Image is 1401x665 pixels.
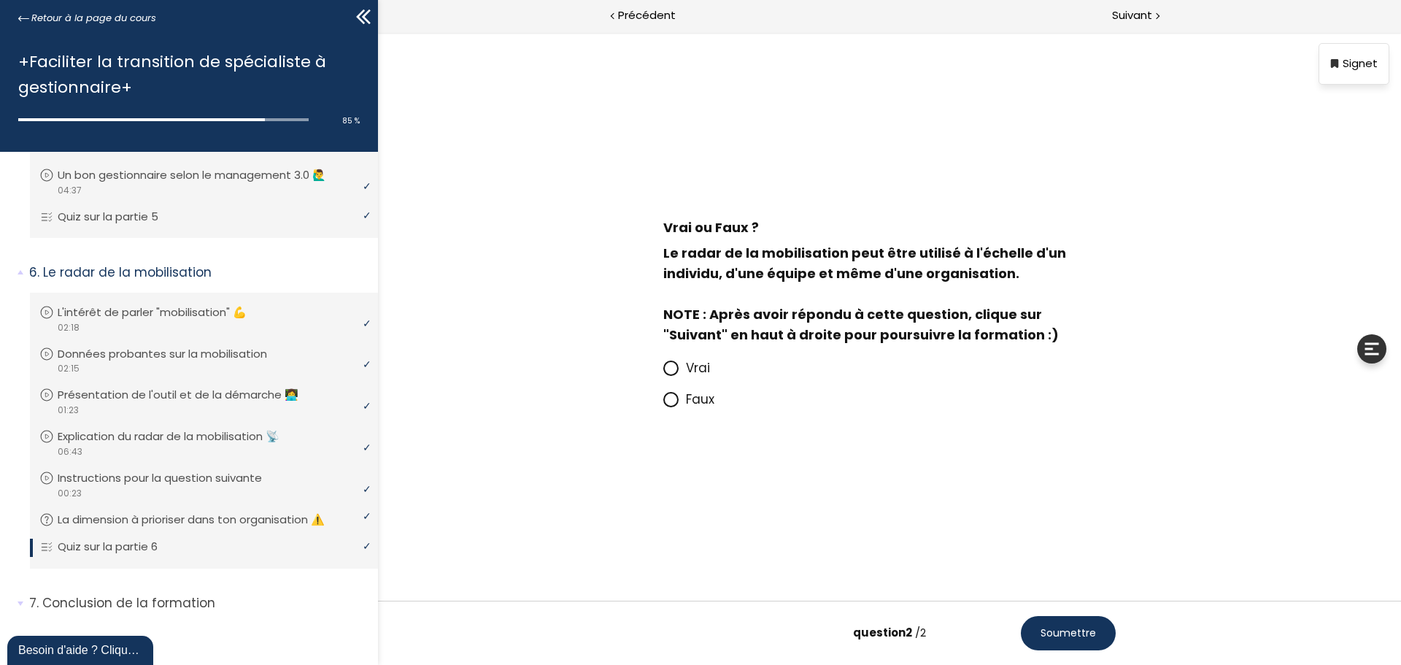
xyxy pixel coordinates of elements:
span: /2 [537,593,548,608]
span: 6. [29,264,39,282]
div: Élargir les outils de l'apprenant [979,302,1008,331]
p: Présentation de l'outil et de la démarche 👩‍💻 [58,387,320,403]
span: 02:18 [57,321,80,334]
p: Instructions pour la question suivante [58,470,284,486]
p: L'intérêt de parler "mobilisation" 💪 [58,304,269,320]
p: Données probantes sur la mobilisation [58,346,289,362]
span: Retour à la page du cours [31,10,156,26]
span: Vrai ou Faux ? [285,186,381,204]
span: Le radar de la mobilisation peut être utilisé à l'échelle d'un individu, d'une équipe et même d'u... [285,212,723,312]
span: 85 % [342,115,360,126]
span: Vrai [308,327,332,345]
span: 04:37 [57,184,82,197]
div: NOTE : Après avoir répondu à cette question, clique sur "Suivant" en haut à droite pour poursuivr... [285,272,723,313]
span: 00:23 [57,487,82,500]
p: Conclusion de la formation [29,594,367,612]
span: question [475,593,534,608]
span: Précédent [618,7,676,25]
span: 7. [29,594,39,612]
p: La dimension à prioriser dans ton organisation ⚠️ [58,512,347,528]
span: 02:15 [57,362,80,375]
span: Soumettre [663,593,718,609]
span: Faux [308,358,336,376]
p: Signet [965,23,1000,41]
p: Explication du radar de la mobilisation 📡 [58,428,301,445]
span: 01:23 [57,404,79,417]
p: Un bon gestionnaire selon le management 3.0 🙋‍♂️ [58,167,348,183]
a: Retour à la page du cours [18,10,156,26]
span: 2 [528,593,534,608]
p: Quiz sur la partie 6 [58,539,180,555]
p: Le radar de la mobilisation [29,264,367,282]
span: Suivant [1112,7,1152,25]
h1: +Faciliter la transition de spécialiste à gestionnaire+ [18,49,352,100]
button: Soumettre [643,584,738,618]
span: 06:43 [57,445,82,458]
p: Quiz sur la partie 5 [58,209,180,225]
iframe: chat widget [7,633,156,665]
